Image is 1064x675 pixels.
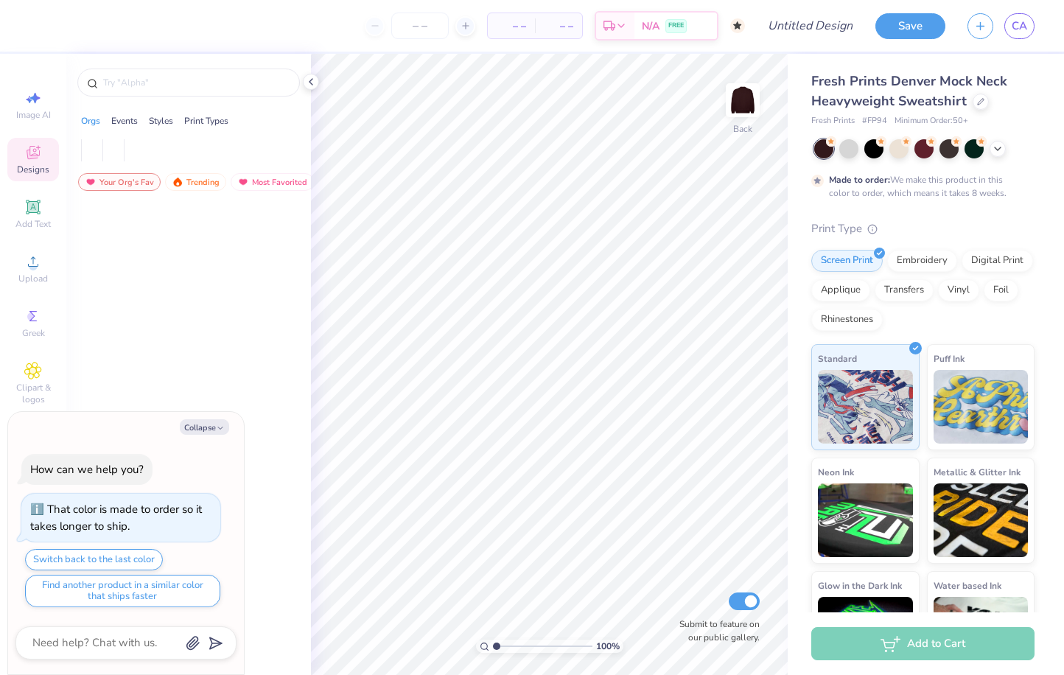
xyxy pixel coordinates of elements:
span: Clipart & logos [7,382,59,405]
img: Glow in the Dark Ink [818,597,913,671]
label: Submit to feature on our public gallery. [671,618,760,644]
div: That color is made to order so it takes longer to ship. [30,502,202,534]
span: Greek [22,327,45,339]
span: – – [497,18,526,34]
span: CA [1012,18,1027,35]
button: Collapse [180,419,229,435]
span: Upload [18,273,48,284]
img: Metallic & Glitter Ink [934,483,1029,557]
div: We make this product in this color to order, which means it takes 8 weeks. [829,173,1010,200]
div: Embroidery [887,250,957,272]
strong: Made to order: [829,174,890,186]
span: # FP94 [862,115,887,127]
img: Puff Ink [934,370,1029,444]
div: Print Types [184,114,228,127]
div: Your Org's Fav [78,173,161,191]
div: Foil [984,279,1018,301]
div: Digital Print [962,250,1033,272]
div: How can we help you? [30,462,144,477]
img: Water based Ink [934,597,1029,671]
span: FREE [668,21,684,31]
span: Fresh Prints Denver Mock Neck Heavyweight Sweatshirt [811,72,1007,110]
input: – – [391,13,449,39]
span: Glow in the Dark Ink [818,578,902,593]
button: Save [875,13,945,39]
div: Applique [811,279,870,301]
img: Neon Ink [818,483,913,557]
div: Trending [165,173,226,191]
img: Standard [818,370,913,444]
img: Back [728,85,757,115]
img: most_fav.gif [85,177,97,187]
span: – – [544,18,573,34]
div: Back [733,122,752,136]
button: Find another product in a similar color that ships faster [25,575,220,607]
span: Minimum Order: 50 + [895,115,968,127]
span: 100 % [596,640,620,653]
div: Most Favorited [231,173,314,191]
span: Standard [818,351,857,366]
span: Fresh Prints [811,115,855,127]
span: Puff Ink [934,351,965,366]
input: Try "Alpha" [102,75,290,90]
button: Switch back to the last color [25,549,163,570]
div: Styles [149,114,173,127]
div: Orgs [81,114,100,127]
div: Transfers [875,279,934,301]
span: Image AI [16,109,51,121]
a: CA [1004,13,1035,39]
div: Screen Print [811,250,883,272]
div: Rhinestones [811,309,883,331]
div: Print Type [811,220,1035,237]
span: Designs [17,164,49,175]
span: Water based Ink [934,578,1001,593]
span: Neon Ink [818,464,854,480]
input: Untitled Design [756,11,864,41]
img: most_fav.gif [237,177,249,187]
div: Events [111,114,138,127]
span: Metallic & Glitter Ink [934,464,1021,480]
img: trending.gif [172,177,183,187]
span: N/A [642,18,659,34]
div: Vinyl [938,279,979,301]
span: Add Text [15,218,51,230]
